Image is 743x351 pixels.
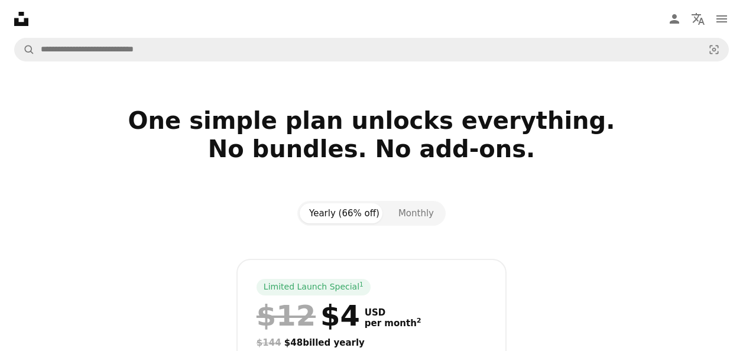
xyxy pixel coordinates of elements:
button: Monthly [389,203,443,223]
div: Limited Launch Special [257,279,371,295]
a: Log in / Sign up [663,7,686,31]
a: Home — Unsplash [14,12,28,26]
span: per month [365,318,421,329]
button: Menu [710,7,734,31]
div: $48 billed yearly [257,336,486,350]
a: 1 [357,281,366,293]
div: $4 [257,300,360,331]
button: Yearly (66% off) [300,203,389,223]
button: Language [686,7,710,31]
a: 2 [414,318,424,329]
h2: One simple plan unlocks everything. No bundles. No add-ons. [14,106,729,191]
span: $12 [257,300,316,331]
button: Visual search [700,38,728,61]
sup: 2 [417,317,421,324]
sup: 1 [359,281,364,288]
button: Search Unsplash [15,38,35,61]
span: USD [365,307,421,318]
form: Find visuals sitewide [14,38,729,61]
span: $144 [257,337,281,348]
